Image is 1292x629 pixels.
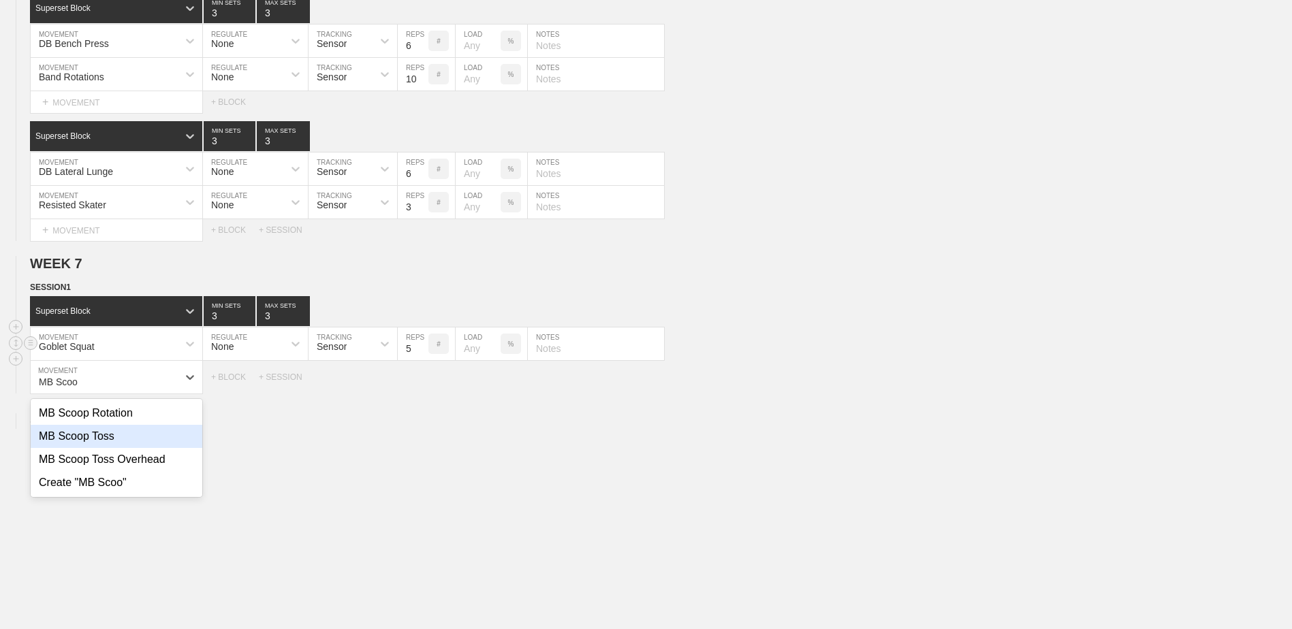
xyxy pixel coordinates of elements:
[211,97,259,107] div: + BLOCK
[508,340,514,348] p: %
[39,38,109,49] div: DB Bench Press
[42,96,48,108] span: +
[30,256,82,271] span: WEEK 7
[317,199,347,210] div: Sensor
[42,224,48,236] span: +
[508,71,514,78] p: %
[30,416,36,428] span: +
[508,199,514,206] p: %
[508,37,514,45] p: %
[211,372,259,382] div: + BLOCK
[528,152,664,185] input: Notes
[211,71,234,82] div: None
[211,225,259,235] div: + BLOCK
[257,296,310,326] input: None
[39,199,106,210] div: Resisted Skater
[211,341,234,352] div: None
[456,327,501,360] input: Any
[39,71,104,82] div: Band Rotations
[257,121,310,151] input: None
[31,402,202,425] div: MB Scoop Rotation
[1224,564,1292,629] iframe: Chat Widget
[528,327,664,360] input: Notes
[456,58,501,91] input: Any
[317,71,347,82] div: Sensor
[30,219,203,242] div: MOVEMENT
[259,225,313,235] div: + SESSION
[211,166,234,177] div: None
[211,38,234,49] div: None
[456,152,501,185] input: Any
[437,37,441,45] p: #
[437,340,441,348] p: #
[35,131,91,141] div: Superset Block
[456,25,501,57] input: Any
[31,448,202,471] div: MB Scoop Toss Overhead
[30,283,71,292] span: SESSION 1
[528,58,664,91] input: Notes
[35,306,91,316] div: Superset Block
[30,413,94,429] div: WEEK 8
[317,38,347,49] div: Sensor
[508,165,514,173] p: %
[211,199,234,210] div: None
[259,372,313,382] div: + SESSION
[31,471,202,494] div: Create "MB Scoo"
[35,3,91,13] div: Superset Block
[31,425,202,448] div: MB Scoop Toss
[456,186,501,219] input: Any
[437,165,441,173] p: #
[437,71,441,78] p: #
[39,341,95,352] div: Goblet Squat
[528,25,664,57] input: Notes
[317,166,347,177] div: Sensor
[30,91,203,114] div: MOVEMENT
[317,341,347,352] div: Sensor
[39,166,113,177] div: DB Lateral Lunge
[437,199,441,206] p: #
[528,186,664,219] input: Notes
